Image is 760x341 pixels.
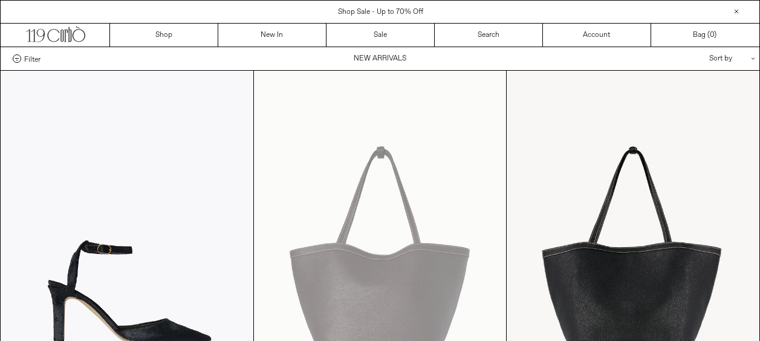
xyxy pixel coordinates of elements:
a: Account [543,24,651,47]
span: Filter [24,54,41,63]
a: Shop [110,24,218,47]
div: Sort by [638,47,747,70]
a: Sale [326,24,435,47]
span: ) [710,30,716,41]
a: Shop Sale - Up to 70% Off [338,7,423,17]
a: Bag () [651,24,759,47]
a: Search [435,24,543,47]
span: 0 [710,30,714,40]
a: New In [218,24,326,47]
